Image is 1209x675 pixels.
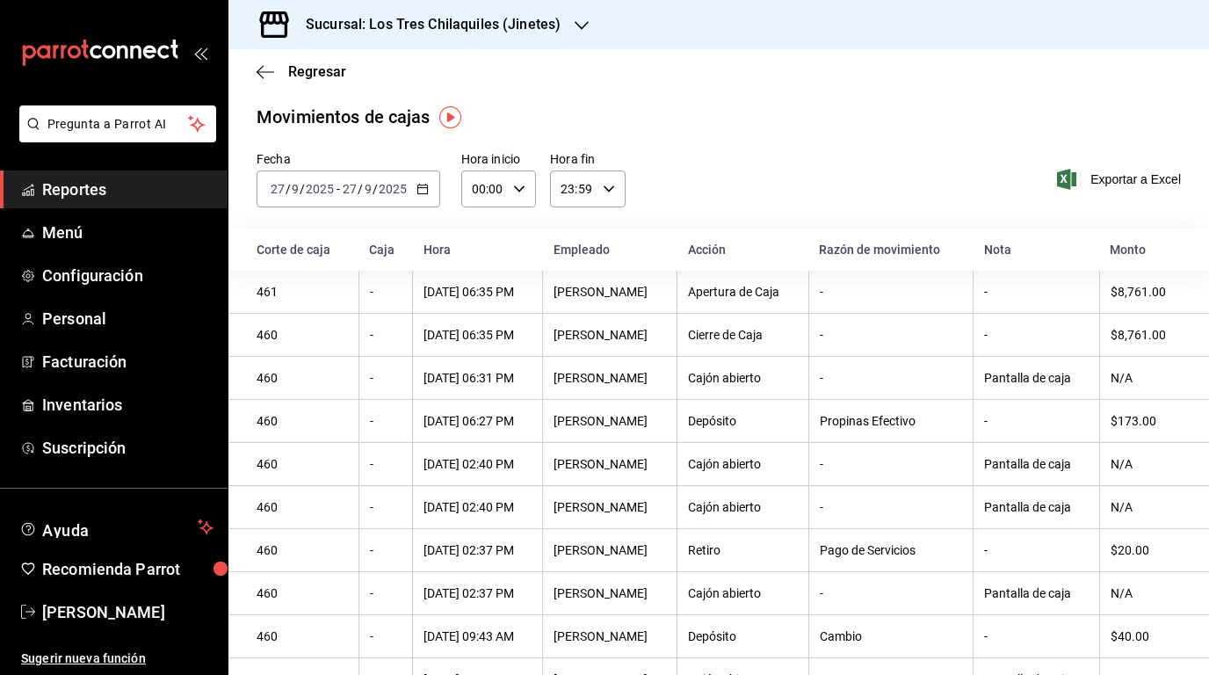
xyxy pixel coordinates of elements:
[257,586,348,600] div: 460
[42,307,214,330] span: Personal
[370,371,402,385] div: -
[369,243,402,257] div: Caja
[984,328,1089,342] div: -
[370,629,402,643] div: -
[370,586,402,600] div: -
[424,371,532,385] div: [DATE] 06:31 PM
[984,629,1089,643] div: -
[286,182,291,196] span: /
[688,457,797,471] div: Cajón abierto
[291,182,300,196] input: --
[42,178,214,201] span: Reportes
[688,543,797,557] div: Retiro
[42,436,214,460] span: Suscripción
[257,500,348,514] div: 460
[461,153,536,165] label: Hora inicio
[439,106,461,128] img: Tooltip marker
[688,629,797,643] div: Depósito
[820,629,963,643] div: Cambio
[257,328,348,342] div: 460
[21,650,214,668] span: Sugerir nueva función
[370,285,402,299] div: -
[370,500,402,514] div: -
[42,393,214,417] span: Inventarios
[554,629,666,643] div: [PERSON_NAME]
[820,371,963,385] div: -
[300,182,305,196] span: /
[42,264,214,287] span: Configuración
[984,457,1089,471] div: Pantalla de caja
[370,414,402,428] div: -
[257,457,348,471] div: 460
[554,371,666,385] div: [PERSON_NAME]
[257,414,348,428] div: 460
[257,543,348,557] div: 460
[42,350,214,374] span: Facturación
[984,285,1089,299] div: -
[984,371,1089,385] div: Pantalla de caja
[1061,169,1181,190] button: Exportar a Excel
[688,414,797,428] div: Depósito
[257,629,348,643] div: 460
[688,586,797,600] div: Cajón abierto
[554,328,666,342] div: [PERSON_NAME]
[1111,629,1181,643] div: $40.00
[257,153,440,165] label: Fecha
[554,500,666,514] div: [PERSON_NAME]
[820,543,963,557] div: Pago de Servicios
[688,243,798,257] div: Acción
[819,243,963,257] div: Razón de movimiento
[820,586,963,600] div: -
[370,328,402,342] div: -
[984,414,1089,428] div: -
[820,328,963,342] div: -
[47,115,189,134] span: Pregunta a Parrot AI
[257,371,348,385] div: 460
[1111,414,1181,428] div: $173.00
[1111,543,1181,557] div: $20.00
[337,182,340,196] span: -
[1111,328,1181,342] div: $8,761.00
[1111,371,1181,385] div: N/A
[688,500,797,514] div: Cajón abierto
[305,182,335,196] input: ----
[820,285,963,299] div: -
[984,543,1089,557] div: -
[554,285,666,299] div: [PERSON_NAME]
[984,500,1089,514] div: Pantalla de caja
[1110,243,1181,257] div: Monto
[424,629,532,643] div: [DATE] 09:43 AM
[424,414,532,428] div: [DATE] 06:27 PM
[820,414,963,428] div: Propinas Efectivo
[193,46,207,60] button: open_drawer_menu
[1111,457,1181,471] div: N/A
[424,328,532,342] div: [DATE] 06:35 PM
[1111,285,1181,299] div: $8,761.00
[1111,586,1181,600] div: N/A
[554,586,666,600] div: [PERSON_NAME]
[688,328,797,342] div: Cierre de Caja
[550,153,625,165] label: Hora fin
[688,371,797,385] div: Cajón abierto
[424,586,532,600] div: [DATE] 02:37 PM
[424,457,532,471] div: [DATE] 02:40 PM
[370,457,402,471] div: -
[358,182,363,196] span: /
[984,586,1089,600] div: Pantalla de caja
[364,182,373,196] input: --
[688,285,797,299] div: Apertura de Caja
[342,182,358,196] input: --
[257,243,348,257] div: Corte de caja
[42,557,214,581] span: Recomienda Parrot
[257,63,346,80] button: Regresar
[424,543,532,557] div: [DATE] 02:37 PM
[373,182,378,196] span: /
[42,600,214,624] span: [PERSON_NAME]
[554,243,667,257] div: Empleado
[288,63,346,80] span: Regresar
[424,285,532,299] div: [DATE] 06:35 PM
[554,457,666,471] div: [PERSON_NAME]
[42,517,191,538] span: Ayuda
